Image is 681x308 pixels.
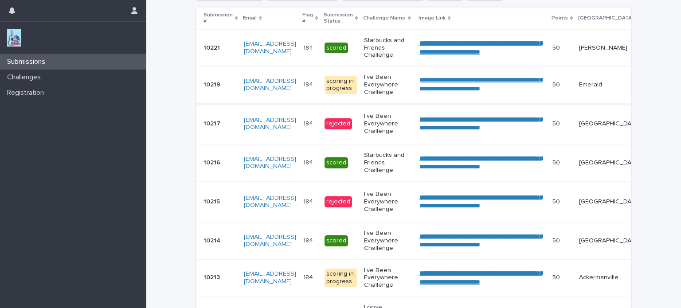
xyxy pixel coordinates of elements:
p: 184 [303,196,315,206]
p: I've Been Everywhere Challenge [364,267,412,289]
p: [GEOGRAPHIC_DATA] [578,13,634,23]
p: Email [243,13,257,23]
p: Starbucks and Friends Challenge [364,37,412,59]
p: 10219 [204,79,222,89]
p: 184 [303,235,315,245]
p: 10213 [204,272,222,281]
p: 184 [303,43,315,52]
div: scoring in progress [325,269,357,287]
div: scored [325,43,348,54]
p: I've Been Everywhere Challenge [364,230,412,252]
p: 184 [303,272,315,281]
p: 184 [303,79,315,89]
div: scored [325,235,348,246]
div: scored [325,157,348,168]
p: Starbucks and Friends Challenge [364,152,412,174]
p: Image Link [419,13,446,23]
p: [GEOGRAPHIC_DATA] [579,198,640,206]
a: [EMAIL_ADDRESS][DOMAIN_NAME] [244,195,296,209]
a: [EMAIL_ADDRESS][DOMAIN_NAME] [244,271,296,285]
p: 50 [552,157,562,167]
p: 184 [303,157,315,167]
p: 50 [552,235,562,245]
a: [EMAIL_ADDRESS][DOMAIN_NAME] [244,117,296,131]
p: 10216 [204,157,222,167]
p: 50 [552,272,562,281]
p: I've Been Everywhere Challenge [364,74,412,96]
p: Points [552,13,568,23]
div: scoring in progress [325,76,357,94]
p: Submissions [4,58,52,66]
p: 50 [552,196,562,206]
p: 50 [552,43,562,52]
p: Submission Status [324,10,353,27]
p: Submission # [204,10,233,27]
p: I've Been Everywhere Challenge [364,113,412,135]
div: rejected [325,118,352,129]
img: jxsLJbdS1eYBI7rVAS4p [7,29,21,47]
p: Registration [4,89,51,97]
a: [EMAIL_ADDRESS][DOMAIN_NAME] [244,78,296,92]
p: [GEOGRAPHIC_DATA] [579,237,640,245]
p: Challenges [4,73,48,82]
p: Emerald [579,81,640,89]
p: Flag # [302,10,313,27]
p: Challenge Name [363,13,406,23]
p: I've Been Everywhere Challenge [364,191,412,213]
a: [EMAIL_ADDRESS][DOMAIN_NAME] [244,234,296,248]
p: 50 [552,79,562,89]
p: Ackermanville [579,274,640,281]
p: 50 [552,118,562,128]
p: 10215 [204,196,222,206]
p: 184 [303,118,315,128]
p: [GEOGRAPHIC_DATA] [579,159,640,167]
p: [PERSON_NAME] [579,44,640,52]
p: 10214 [204,235,222,245]
a: [EMAIL_ADDRESS][DOMAIN_NAME] [244,156,296,170]
p: [GEOGRAPHIC_DATA] [579,120,640,128]
p: 10217 [204,118,222,128]
a: [EMAIL_ADDRESS][DOMAIN_NAME] [244,41,296,55]
p: 10221 [204,43,222,52]
div: rejected [325,196,352,207]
